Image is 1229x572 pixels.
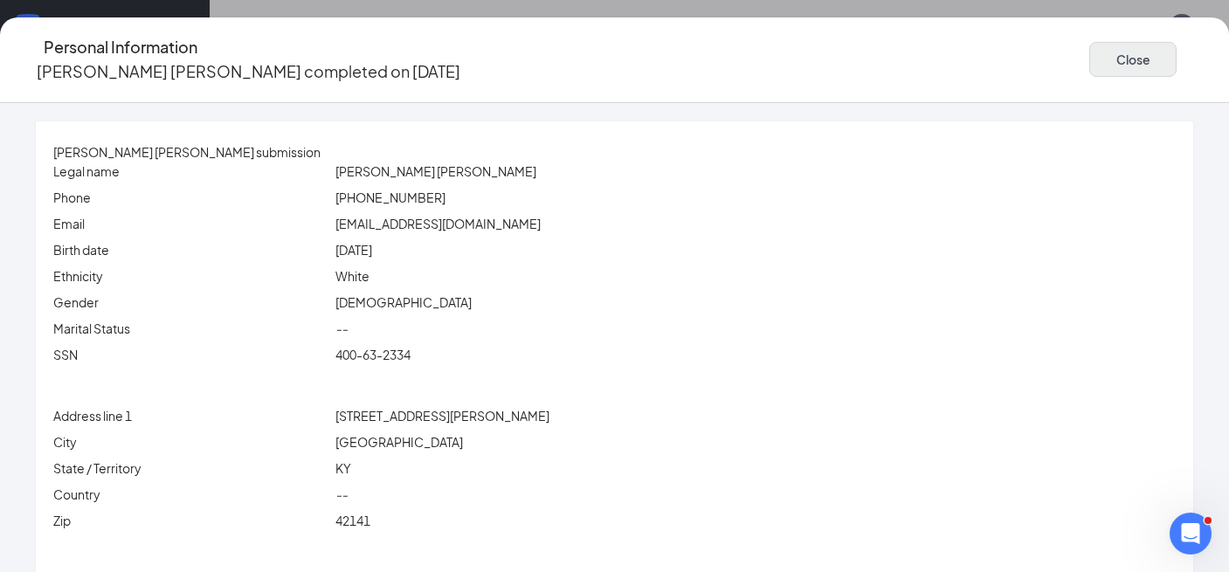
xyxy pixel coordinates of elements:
p: Email [53,214,328,233]
p: Legal name [53,162,328,181]
p: State / Territory [53,458,328,478]
span: -- [335,486,348,502]
span: [GEOGRAPHIC_DATA] [335,434,463,450]
span: [DEMOGRAPHIC_DATA] [335,294,472,310]
p: Country [53,485,328,504]
p: Birth date [53,240,328,259]
p: Zip [53,511,328,530]
button: Close [1089,42,1177,77]
p: [PERSON_NAME] [PERSON_NAME] completed on [DATE] [37,59,460,84]
p: Marital Status [53,319,328,338]
p: City [53,432,328,451]
span: [DATE] [335,242,372,258]
p: Phone [53,188,328,207]
p: Address line 1 [53,406,328,425]
span: White [335,268,369,284]
span: 42141 [335,513,370,528]
span: [PHONE_NUMBER] [335,190,445,205]
span: [PERSON_NAME] [PERSON_NAME] submission [53,144,321,160]
iframe: Intercom live chat [1170,513,1212,555]
span: [EMAIL_ADDRESS][DOMAIN_NAME] [335,216,541,231]
span: [STREET_ADDRESS][PERSON_NAME] [335,408,549,424]
span: 400-63-2334 [335,347,411,362]
p: Ethnicity [53,266,328,286]
p: SSN [53,345,328,364]
span: -- [335,320,348,336]
span: [PERSON_NAME] [PERSON_NAME] [335,163,536,179]
p: Gender [53,293,328,312]
span: KY [335,460,351,476]
h4: Personal Information [44,35,197,59]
